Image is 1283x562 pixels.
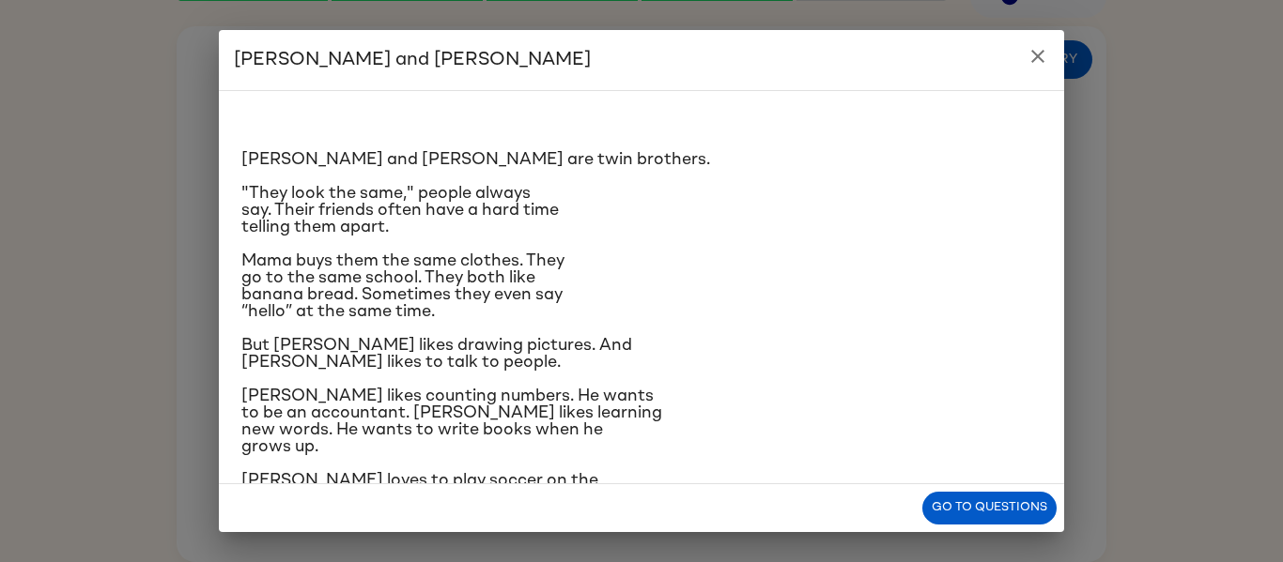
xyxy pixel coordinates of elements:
[1019,38,1057,75] button: close
[241,252,564,320] span: Mama buys them the same clothes. They go to the same school. They both like banana bread. Sometim...
[241,387,662,455] span: [PERSON_NAME] likes counting numbers. He wants to be an accountant. [PERSON_NAME] likes learning ...
[922,492,1057,524] button: Go to questions
[241,337,632,371] span: But [PERSON_NAME] likes drawing pictures. And [PERSON_NAME] likes to talk to people.
[241,151,710,168] span: [PERSON_NAME] and [PERSON_NAME] are twin brothers.
[241,185,559,235] span: "They look the same," people always say. Their friends often have a hard time telling them apart.
[241,472,618,523] span: [PERSON_NAME] loves to play soccer on the school team. [PERSON_NAME] likes to run long distances ...
[219,30,1064,90] h2: [PERSON_NAME] and [PERSON_NAME]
